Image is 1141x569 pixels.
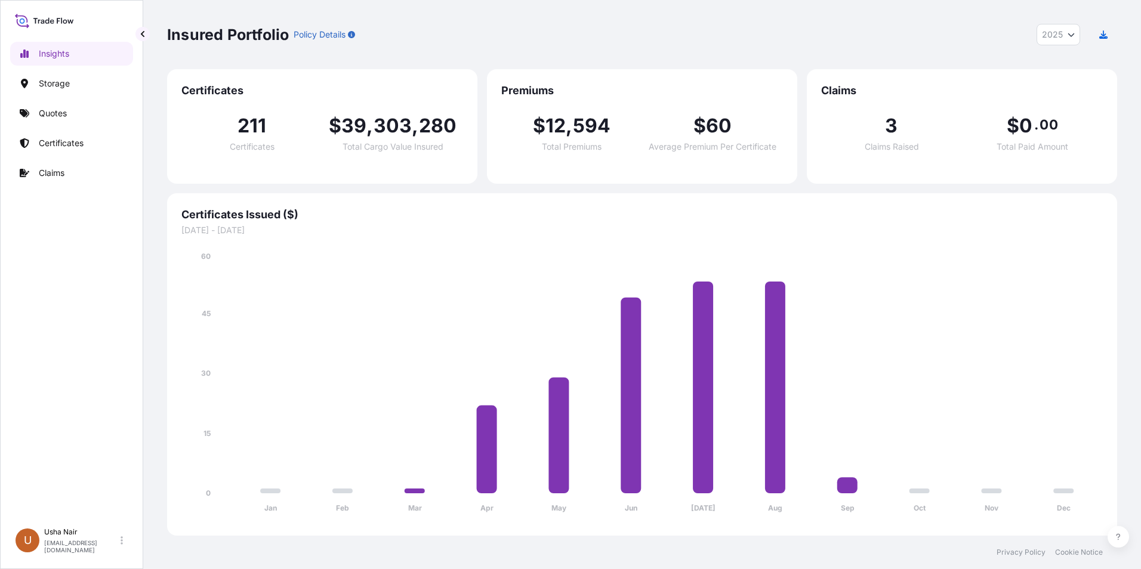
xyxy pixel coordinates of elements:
[865,143,919,151] span: Claims Raised
[10,101,133,125] a: Quotes
[1055,548,1103,557] a: Cookie Notice
[264,503,277,512] tspan: Jan
[181,208,1103,222] span: Certificates Issued ($)
[1007,116,1019,135] span: $
[366,116,373,135] span: ,
[167,25,289,44] p: Insured Portfolio
[343,143,443,151] span: Total Cargo Value Insured
[203,429,211,438] tspan: 15
[10,42,133,66] a: Insights
[1037,24,1080,45] button: Year Selector
[419,116,457,135] span: 280
[1034,120,1038,129] span: .
[412,116,418,135] span: ,
[329,116,341,135] span: $
[10,72,133,95] a: Storage
[768,503,782,512] tspan: Aug
[10,161,133,185] a: Claims
[230,143,275,151] span: Certificates
[294,29,346,41] p: Policy Details
[566,116,572,135] span: ,
[997,143,1068,151] span: Total Paid Amount
[10,131,133,155] a: Certificates
[336,503,349,512] tspan: Feb
[44,527,118,537] p: Usha Nair
[1019,116,1032,135] span: 0
[1042,29,1063,41] span: 2025
[374,116,412,135] span: 303
[841,503,855,512] tspan: Sep
[573,116,611,135] span: 594
[914,503,926,512] tspan: Oct
[706,116,732,135] span: 60
[551,503,567,512] tspan: May
[201,252,211,261] tspan: 60
[39,107,67,119] p: Quotes
[39,137,84,149] p: Certificates
[649,143,776,151] span: Average Premium Per Certificate
[985,503,999,512] tspan: Nov
[202,309,211,318] tspan: 45
[39,48,69,60] p: Insights
[501,84,783,98] span: Premiums
[181,84,463,98] span: Certificates
[1057,503,1071,512] tspan: Dec
[238,116,267,135] span: 211
[201,369,211,378] tspan: 30
[39,78,70,89] p: Storage
[206,488,211,497] tspan: 0
[885,116,898,135] span: 3
[480,503,494,512] tspan: Apr
[39,167,64,179] p: Claims
[44,539,118,553] p: [EMAIL_ADDRESS][DOMAIN_NAME]
[625,503,637,512] tspan: Jun
[1040,120,1057,129] span: 00
[693,116,706,135] span: $
[542,143,602,151] span: Total Premiums
[181,224,1103,236] span: [DATE] - [DATE]
[408,503,422,512] tspan: Mar
[691,503,716,512] tspan: [DATE]
[24,534,32,546] span: U
[341,116,366,135] span: 39
[821,84,1103,98] span: Claims
[997,548,1046,557] a: Privacy Policy
[545,116,566,135] span: 12
[533,116,545,135] span: $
